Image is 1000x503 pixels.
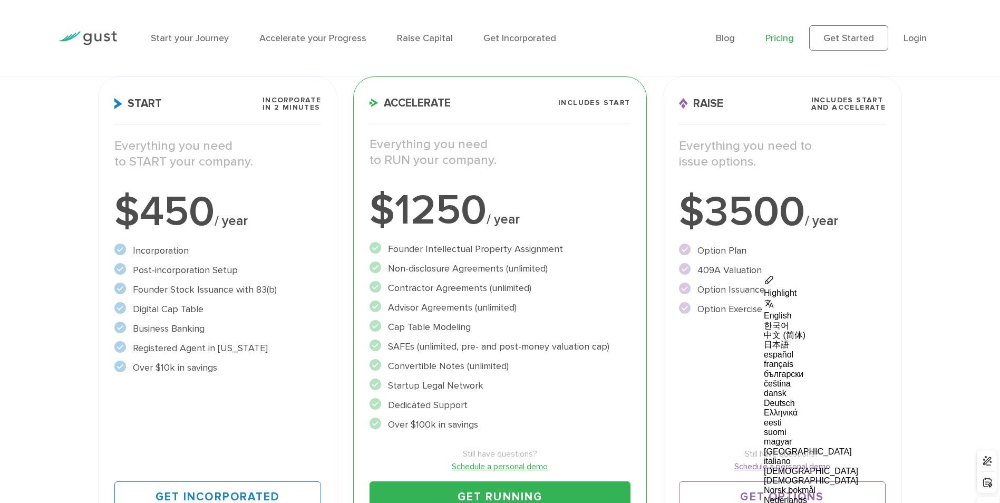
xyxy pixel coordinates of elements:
[370,98,451,109] span: Accelerate
[679,448,886,460] span: Still have questions?
[397,33,453,44] a: Raise Capital
[58,31,117,45] img: Gust Logo
[114,263,322,277] li: Post-incorporation Setup
[764,321,897,331] div: 한국어
[259,33,366,44] a: Accelerate your Progress
[114,191,322,233] div: $450
[370,301,630,315] li: Advisor Agreements (unlimited)
[805,213,838,229] span: / year
[764,370,897,379] div: български
[764,408,897,418] div: Ελληνικά
[370,137,630,168] p: Everything you need to RUN your company.
[370,379,630,393] li: Startup Legal Network
[716,33,735,44] a: Blog
[764,389,897,398] div: dansk
[370,281,630,295] li: Contractor Agreements (unlimited)
[370,398,630,412] li: Dedicated Support
[679,244,886,258] li: Option Plan
[370,418,630,432] li: Over $100k in savings
[764,311,897,321] div: English
[764,379,897,389] div: čeština
[370,99,378,107] img: Accelerate Icon
[679,283,886,297] li: Option Issuance
[114,322,322,336] li: Business Banking
[483,33,556,44] a: Get Incorporated
[764,288,897,298] div: Highlight
[370,460,630,473] a: Schedule a personal demo
[764,399,897,408] div: Deutsch
[764,467,897,476] div: [DEMOGRAPHIC_DATA]
[114,98,162,109] span: Start
[764,331,897,340] div: 中文 (简体)
[558,99,630,107] span: Includes START
[809,25,888,51] a: Get Started
[370,359,630,373] li: Convertible Notes (unlimited)
[764,360,897,369] div: français
[263,96,321,111] span: Incorporate in 2 Minutes
[904,33,927,44] a: Login
[764,350,897,360] div: español
[764,418,897,428] div: eesti
[487,211,520,227] span: / year
[764,447,897,457] div: [GEOGRAPHIC_DATA]
[370,242,630,256] li: Founder Intellectual Property Assignment
[679,98,723,109] span: Raise
[114,138,322,170] p: Everything you need to START your company.
[764,340,897,350] div: 日本語
[215,213,248,229] span: / year
[114,283,322,297] li: Founder Stock Issuance with 83(b)
[679,302,886,316] li: Option Exercise
[764,428,897,437] div: suomi
[679,191,886,233] div: $3500
[765,33,794,44] a: Pricing
[764,476,897,486] div: [DEMOGRAPHIC_DATA]
[114,98,122,109] img: Start Icon X2
[764,457,897,466] div: italiano
[811,96,886,111] span: Includes START and ACCELERATE
[370,262,630,276] li: Non-disclosure Agreements (unlimited)
[764,486,897,495] div: Norsk bokmål
[370,448,630,460] span: Still have questions?
[114,302,322,316] li: Digital Cap Table
[679,263,886,277] li: 409A Valuation
[679,460,886,473] a: Schedule a personal demo
[370,189,630,231] div: $1250
[679,98,688,109] img: Raise Icon
[370,320,630,334] li: Cap Table Modeling
[679,138,886,170] p: Everything you need to issue options.
[764,437,897,447] div: magyar
[151,33,229,44] a: Start your Journey
[114,361,322,375] li: Over $10k in savings
[370,340,630,354] li: SAFEs (unlimited, pre- and post-money valuation cap)
[114,244,322,258] li: Incorporation
[114,341,322,355] li: Registered Agent in [US_STATE]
